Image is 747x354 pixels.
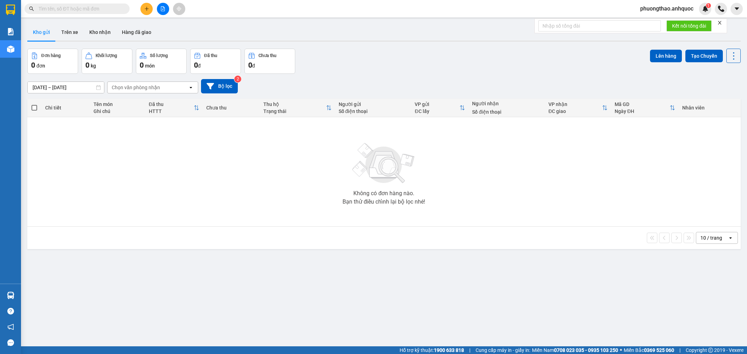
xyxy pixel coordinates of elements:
div: Không có đơn hàng nào. [353,191,414,196]
span: Kết nối tổng đài [672,22,706,30]
div: Ngày ĐH [615,108,670,114]
span: close [717,20,722,25]
button: Kho nhận [84,24,116,41]
div: VP nhận [548,101,602,107]
th: Toggle SortBy [411,99,469,117]
span: 0 [31,61,35,69]
span: | [679,346,680,354]
th: Toggle SortBy [260,99,335,117]
span: 0 [248,61,252,69]
strong: 1900 633 818 [434,347,464,353]
input: Tìm tên, số ĐT hoặc mã đơn [39,5,121,13]
th: Toggle SortBy [145,99,203,117]
div: Mã GD [615,101,670,107]
th: Toggle SortBy [611,99,679,117]
button: Chưa thu0đ [244,49,295,74]
div: ĐC giao [548,108,602,114]
span: đ [252,63,255,69]
div: Trạng thái [263,108,326,114]
button: aim [173,3,185,15]
span: search [29,6,34,11]
div: Nhân viên [682,105,737,111]
div: Chọn văn phòng nhận [112,84,160,91]
strong: 0369 525 060 [644,347,674,353]
span: 0 [140,61,144,69]
span: đơn [36,63,45,69]
button: file-add [157,3,169,15]
span: 0 [85,61,89,69]
div: HTTT [149,108,194,114]
img: phone-icon [718,6,724,12]
button: Hàng đã giao [116,24,157,41]
button: Tạo Chuyến [685,50,723,62]
span: question-circle [7,308,14,314]
span: message [7,339,14,346]
input: Select a date range. [28,82,104,93]
div: Chi tiết [45,105,87,111]
span: plus [144,6,149,11]
strong: 0708 023 035 - 0935 103 250 [554,347,618,353]
span: | [469,346,470,354]
div: Ghi chú [94,108,141,114]
button: Đã thu0đ [190,49,241,74]
span: phuongthao.anhquoc [635,4,699,13]
button: Khối lượng0kg [82,49,132,74]
img: svg+xml;base64,PHN2ZyBjbGFzcz0ibGlzdC1wbHVnX19zdmciIHhtbG5zPSJodHRwOi8vd3d3LnczLm9yZy8yMDAwL3N2Zy... [349,139,419,188]
div: Khối lượng [96,53,117,58]
button: Trên xe [56,24,84,41]
img: warehouse-icon [7,45,14,53]
img: warehouse-icon [7,292,14,299]
button: plus [140,3,153,15]
div: ĐC lấy [415,108,459,114]
span: Hỗ trợ kỹ thuật: [400,346,464,354]
button: Kết nối tổng đài [666,20,712,31]
div: Người nhận [472,101,541,106]
sup: 2 [234,76,241,83]
img: logo-vxr [6,5,15,15]
span: file-add [160,6,165,11]
span: copyright [708,348,713,353]
span: kg [91,63,96,69]
img: solution-icon [7,28,14,35]
button: Kho gửi [27,24,56,41]
div: Chưa thu [206,105,257,111]
span: đ [198,63,201,69]
div: Đã thu [204,53,217,58]
button: caret-down [731,3,743,15]
div: Chưa thu [258,53,276,58]
button: Số lượng0món [136,49,187,74]
div: Thu hộ [263,101,326,107]
div: Tên món [94,101,141,107]
div: Số điện thoại [339,108,408,114]
span: 0 [194,61,198,69]
span: Miền Bắc [624,346,674,354]
button: Đơn hàng0đơn [27,49,78,74]
svg: open [728,235,733,241]
img: icon-new-feature [702,6,708,12]
span: notification [7,324,14,330]
span: Cung cấp máy in - giấy in: [476,346,530,354]
span: Miền Nam [532,346,618,354]
div: Bạn thử điều chỉnh lại bộ lọc nhé! [343,199,425,205]
div: VP gửi [415,101,459,107]
span: caret-down [734,6,740,12]
span: aim [177,6,181,11]
svg: open [188,85,194,90]
div: Đã thu [149,101,194,107]
div: 10 / trang [700,234,722,241]
span: món [145,63,155,69]
input: Nhập số tổng đài [538,20,661,31]
th: Toggle SortBy [545,99,611,117]
div: Số điện thoại [472,109,541,115]
div: Đơn hàng [41,53,61,58]
sup: 1 [706,3,711,8]
span: 1 [707,3,710,8]
button: Bộ lọc [201,79,238,93]
button: Lên hàng [650,50,682,62]
div: Số lượng [150,53,168,58]
span: ⚪️ [620,349,622,352]
div: Người gửi [339,101,408,107]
